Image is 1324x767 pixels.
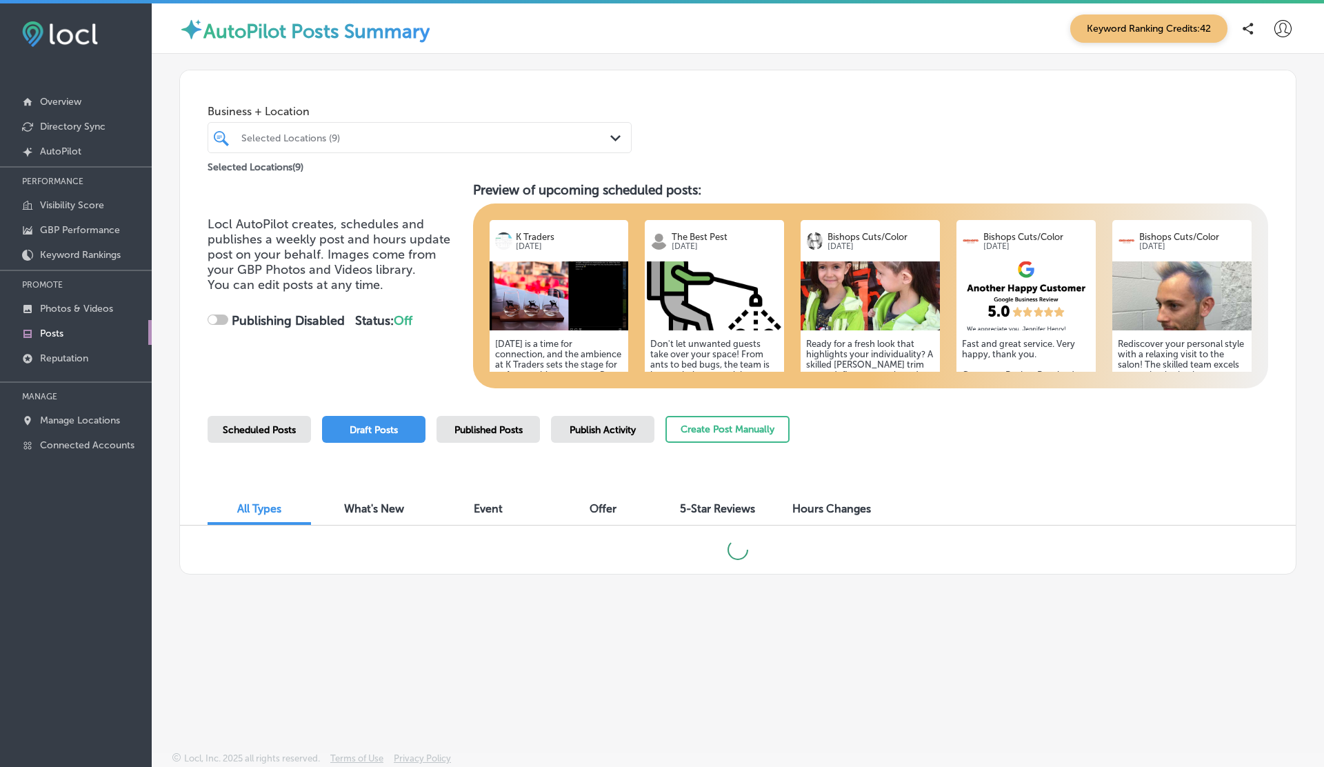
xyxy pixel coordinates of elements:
span: Published Posts [454,424,523,436]
p: Bishops Cuts/Color [827,232,934,242]
img: fda3e92497d09a02dc62c9cd864e3231.png [22,21,98,47]
strong: Publishing Disabled [232,313,345,328]
span: Event [474,502,503,515]
span: Offer [590,502,616,515]
span: 5-Star Reviews [680,502,755,515]
img: logo [495,232,512,250]
img: logo [650,232,668,250]
img: 16986978028f5224be-1d51-42b2-9920-8a5a394e81c3_2022-06-15.jpg [801,261,940,330]
img: logo [1118,232,1135,250]
p: Reputation [40,352,88,364]
img: a70869f1-a8b7-40de-a669-a21d2f9dfa58.png [956,261,1096,330]
strong: Status: [355,313,412,328]
p: Selected Locations ( 9 ) [208,156,303,173]
span: Locl AutoPilot creates, schedules and publishes a weekly post and hours update post on your behal... [208,217,450,277]
p: Bishops Cuts/Color [983,232,1090,242]
span: Scheduled Posts [223,424,296,436]
span: Business + Location [208,105,632,118]
img: 1747926154fe57cc8b-57be-44a2-a929-fccabb4b2e4d_2025-05-22.png [490,261,629,330]
img: autopilot-icon [179,17,203,41]
p: AutoPilot [40,146,81,157]
span: Off [394,313,412,328]
span: You can edit posts at any time. [208,277,383,292]
p: Keyword Rankings [40,249,121,261]
h5: Fast and great service. Very happy, thank you. Customer Review Received [DATE] [962,339,1090,390]
img: 1604840121image_9518510b-31dd-498a-b6af-70c464e0d535.jpg [1112,261,1252,330]
p: The Best Pest [672,232,779,242]
p: Posts [40,328,63,339]
p: [DATE] [1139,242,1246,251]
h5: Rediscover your personal style with a relaxing visit to the salon! The skilled team excels at cre... [1118,339,1246,463]
p: GBP Performance [40,224,120,236]
button: Create Post Manually [665,416,790,443]
img: logo [962,232,979,250]
span: Keyword Ranking Credits: 42 [1070,14,1227,43]
p: Locl, Inc. 2025 all rights reserved. [184,753,320,764]
h5: Don't let unwanted guests take over your space! From ants to bed bugs, the team is here to help y... [650,339,779,463]
span: Publish Activity [570,424,636,436]
p: Connected Accounts [40,439,134,451]
p: Directory Sync [40,121,106,132]
h5: Ready for a fresh look that highlights your individuality? A skilled [PERSON_NAME] trim can redef... [806,339,934,473]
p: K Traders [516,232,623,242]
img: 4fc1a2f2-c246-41d2-b89c-91d09c651646insecticide.png [645,261,784,330]
h3: Preview of upcoming scheduled posts: [473,182,1269,198]
p: Bishops Cuts/Color [1139,232,1246,242]
label: AutoPilot Posts Summary [203,20,430,43]
img: logo [806,232,823,250]
p: [DATE] [983,242,1090,251]
p: [DATE] [672,242,779,251]
div: Selected Locations (9) [241,132,612,143]
span: Draft Posts [350,424,398,436]
span: Hours Changes [792,502,871,515]
p: Photos & Videos [40,303,113,315]
h5: [DATE] is a time for connection, and the ambience at K Traders sets the stage for unforgettable m... [495,339,623,484]
p: Visibility Score [40,199,104,211]
span: All Types [237,502,281,515]
p: Overview [40,96,81,108]
p: [DATE] [827,242,934,251]
span: What's New [344,502,404,515]
p: Manage Locations [40,415,120,426]
p: [DATE] [516,242,623,251]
